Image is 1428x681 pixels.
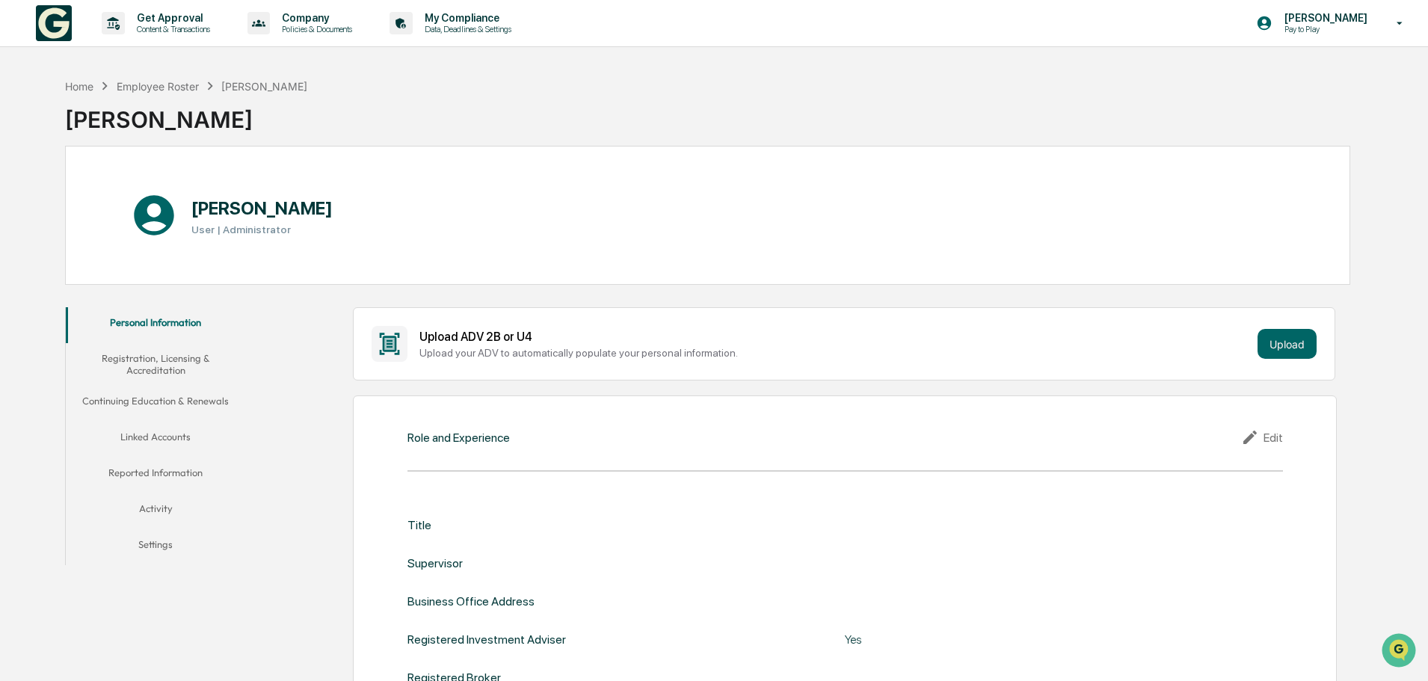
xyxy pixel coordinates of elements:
[407,594,535,608] div: Business Office Address
[413,24,519,34] p: Data, Deadlines & Settings
[15,114,42,141] img: 1746055101610-c473b297-6a78-478c-a979-82029cc54cd1
[66,529,245,565] button: Settings
[419,347,1252,359] div: Upload your ADV to automatically populate your personal information.
[66,457,245,493] button: Reported Information
[66,422,245,457] button: Linked Accounts
[407,632,566,647] div: Registered Investment Adviser
[191,224,333,235] h3: User | Administrator
[149,253,181,265] span: Pylon
[66,493,245,529] button: Activity
[407,431,510,445] div: Role and Experience
[1272,24,1375,34] p: Pay to Play
[102,182,191,209] a: 🗄️Attestations
[30,217,94,232] span: Data Lookup
[15,31,272,55] p: How can we help?
[413,12,519,24] p: My Compliance
[125,24,218,34] p: Content & Transactions
[845,632,1219,647] div: Yes
[407,556,463,570] div: Supervisor
[9,211,100,238] a: 🔎Data Lookup
[9,182,102,209] a: 🖐️Preclearance
[1241,428,1283,446] div: Edit
[65,80,93,93] div: Home
[1380,632,1421,672] iframe: Open customer support
[117,80,199,93] div: Employee Roster
[1272,12,1375,24] p: [PERSON_NAME]
[407,518,431,532] div: Title
[66,307,245,343] button: Personal Information
[65,94,307,133] div: [PERSON_NAME]
[125,12,218,24] p: Get Approval
[1258,329,1317,359] button: Upload
[270,12,360,24] p: Company
[254,119,272,137] button: Start new chat
[123,188,185,203] span: Attestations
[270,24,360,34] p: Policies & Documents
[108,190,120,202] div: 🗄️
[51,114,245,129] div: Start new chat
[105,253,181,265] a: Powered byPylon
[66,307,245,565] div: secondary tabs example
[51,129,189,141] div: We're available if you need us!
[15,218,27,230] div: 🔎
[36,5,72,41] img: logo
[30,188,96,203] span: Preclearance
[66,343,245,386] button: Registration, Licensing & Accreditation
[191,197,333,219] h1: [PERSON_NAME]
[15,190,27,202] div: 🖐️
[419,330,1252,344] div: Upload ADV 2B or U4
[221,80,307,93] div: [PERSON_NAME]
[66,386,245,422] button: Continuing Education & Renewals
